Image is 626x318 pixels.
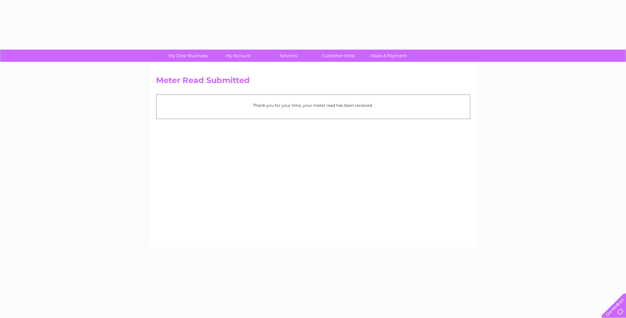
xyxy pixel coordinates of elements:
[161,50,215,62] a: My Clear Business
[261,50,315,62] a: Services
[160,102,467,108] p: Thank you for your time, your meter read has been received.
[361,50,416,62] a: Make A Payment
[311,50,366,62] a: Customer Help
[156,76,470,88] h2: Meter Read Submitted
[211,50,265,62] a: My Account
